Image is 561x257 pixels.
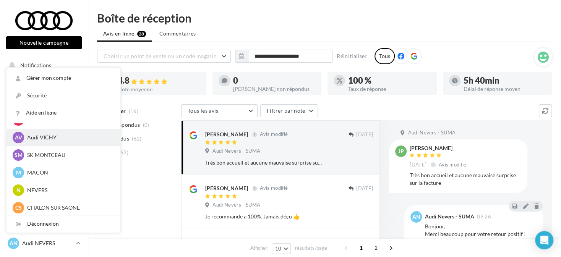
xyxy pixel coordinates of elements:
div: Très bon accueil et aucune mauvaise surprise sur la facture [205,159,323,166]
a: Sécurité [6,87,120,104]
div: 0 [233,76,316,85]
div: [PERSON_NAME] non répondus [233,86,316,92]
div: 100 % [348,76,431,85]
div: Déconnexion [6,215,120,233]
span: (62) [132,136,141,142]
a: Gérer mon compte [6,70,120,87]
div: Je recommande a 100%. Jamais déçu 👍 [205,213,323,220]
div: [PERSON_NAME] [205,238,248,246]
span: AV [15,134,22,141]
a: AN Audi NEVERS [6,236,82,251]
div: Tous [375,48,395,64]
span: Audi Nevers - SUMA [212,148,260,155]
div: 5h 40min [464,76,546,85]
span: [DATE] [356,185,373,192]
a: PLV et print personnalisable [5,172,83,194]
span: Audi Nevers - SUMA [408,129,456,136]
button: Filtrer par note [260,104,318,117]
span: M [16,169,21,176]
div: [PERSON_NAME] [410,145,468,151]
button: 10 [272,243,291,254]
span: (0) [143,122,149,128]
div: Boîte de réception [97,12,552,24]
p: SK MONTCEAU [27,151,111,159]
span: JP [398,147,404,155]
span: Audi Nevers - SUMA [212,202,260,209]
span: Notifications [20,62,51,68]
a: Médiathèque [5,153,83,169]
span: Choisir un point de vente ou un code magasin [104,53,217,59]
span: 10 [275,246,282,252]
p: CHALON SUR SAONE [27,204,111,212]
span: Afficher [250,244,268,252]
span: Commentaires [159,30,196,37]
div: Délai de réponse moyen [464,86,546,92]
div: Très bon accueil et aucune mauvaise surprise sur la facture [410,171,521,187]
span: Avis modifié [260,131,288,137]
a: Boîte de réception28 [5,95,83,112]
div: Audi Nevers - SUMA [425,214,474,219]
div: Taux de réponse [348,86,431,92]
span: AN [10,239,18,247]
button: Nouvelle campagne [6,36,82,49]
a: Visibilité en ligne [5,115,83,131]
button: Tous les avis [181,104,258,117]
span: N [16,186,21,194]
p: Audi NEVERS [22,239,73,247]
a: Campagnes [5,134,83,150]
a: Aide en ligne [6,104,120,121]
span: Non répondus [104,121,140,129]
span: [DATE] [410,162,426,168]
span: SM [15,151,23,159]
span: Tous les avis [188,107,219,114]
span: Avis modifié [260,185,288,191]
a: Opérations [5,76,83,92]
div: 4.8 [118,76,200,85]
div: [PERSON_NAME] [205,131,248,138]
div: [PERSON_NAME] [205,184,248,192]
span: 1 [355,242,367,254]
p: Audi VICHY [27,134,111,141]
span: (62) [119,149,128,155]
button: Réinitialiser [334,52,370,61]
div: Note moyenne [118,87,200,92]
span: [DATE] [356,131,373,138]
span: 2 [370,242,382,254]
div: Open Intercom Messenger [535,231,553,249]
p: MACON [27,169,111,176]
p: NEVERS [27,186,111,194]
button: Choisir un point de vente ou un code magasin [97,50,231,63]
span: 09:26 [477,214,491,219]
button: Notifications [5,57,80,73]
span: AN [412,213,420,221]
span: CS [15,204,22,212]
span: résultats/page [295,244,327,252]
span: Avis modifié [439,162,467,168]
